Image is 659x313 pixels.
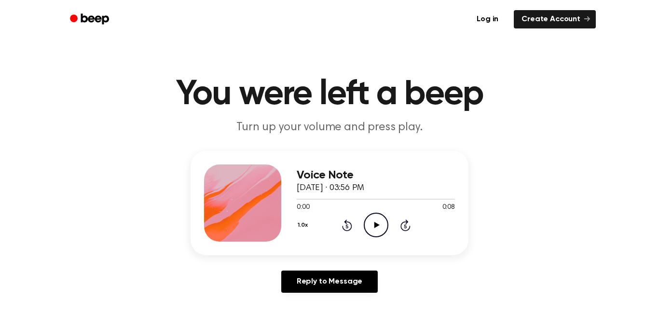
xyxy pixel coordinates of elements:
span: 0:08 [442,203,455,213]
p: Turn up your volume and press play. [144,120,515,136]
a: Create Account [514,10,596,28]
h3: Voice Note [297,169,455,182]
span: 0:00 [297,203,309,213]
a: Reply to Message [281,271,378,293]
span: [DATE] · 03:56 PM [297,184,364,192]
a: Beep [63,10,118,29]
a: Log in [467,8,508,30]
button: 1.0x [297,217,311,233]
h1: You were left a beep [82,77,577,112]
